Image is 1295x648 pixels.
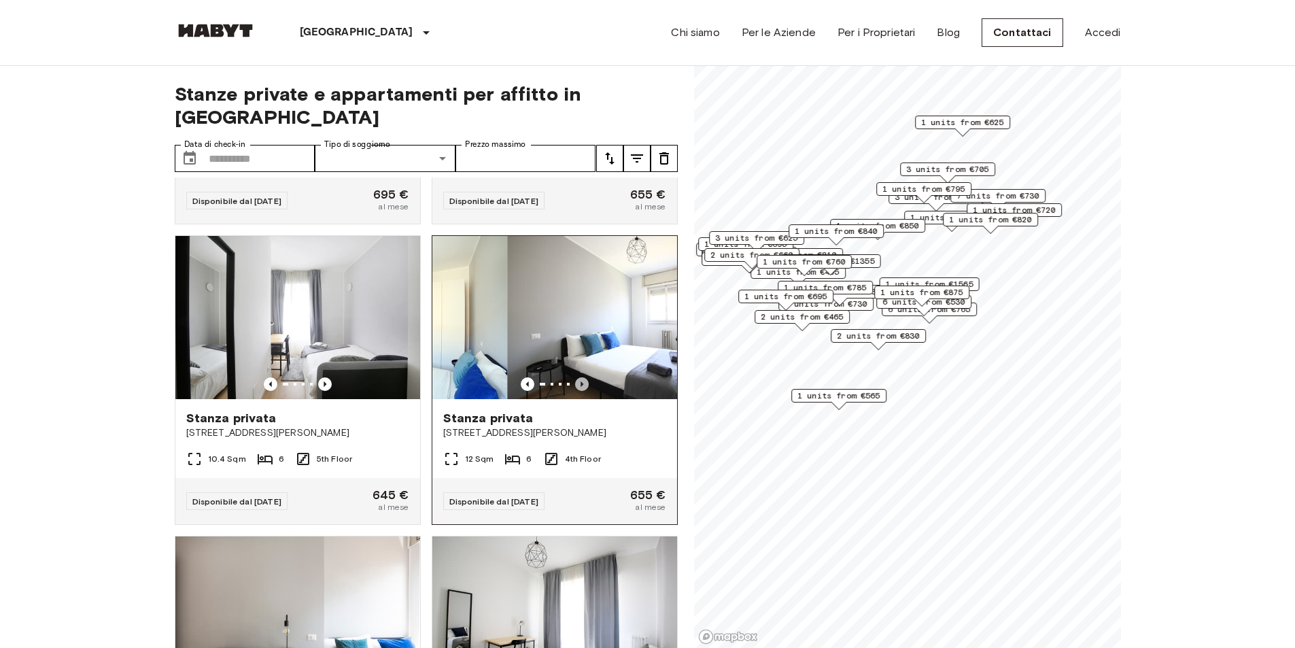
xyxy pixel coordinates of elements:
button: tune [596,145,623,172]
span: Disponibile dal [DATE] [192,196,281,206]
span: 1 units from €770 [910,211,993,224]
span: al mese [635,201,666,213]
span: Stanze private e appartamenti per affitto in [GEOGRAPHIC_DATA] [175,82,678,129]
span: Disponibile dal [DATE] [192,496,281,507]
span: [STREET_ADDRESS][PERSON_NAME] [186,426,409,440]
div: Map marker [876,295,971,316]
span: 1 units from €1355 [787,255,874,267]
div: Map marker [702,250,797,271]
span: 6 [526,453,532,465]
div: Map marker [789,224,884,245]
div: Map marker [755,310,850,331]
span: 1 units from €760 [763,256,846,268]
label: Prezzo massimo [465,139,525,150]
span: 10.4 Sqm [208,453,246,465]
div: Map marker [748,248,843,269]
div: Map marker [879,277,979,299]
button: Previous image [318,377,332,391]
span: 695 € [373,188,409,201]
span: Stanza privata [443,410,534,426]
span: Disponibile dal [DATE] [449,196,538,206]
span: 1 units from €795 [882,183,965,195]
div: Map marker [780,254,880,275]
div: Map marker [738,290,833,311]
a: Blog [937,24,960,41]
span: 1 units from €565 [797,390,880,402]
div: Map marker [950,189,1046,210]
button: Previous image [575,377,589,391]
span: 2 units from €465 [761,311,844,323]
label: Data di check-in [184,139,245,150]
span: 4th Floor [565,453,601,465]
div: Map marker [900,163,995,184]
div: Map marker [696,243,791,264]
div: Map marker [704,248,799,269]
span: 1 units from €785 [784,282,867,294]
span: 1 units from €625 [921,116,1004,129]
div: Map marker [778,297,874,318]
span: 1 units from €840 [795,225,878,237]
span: 655 € [630,489,666,501]
div: Map marker [876,182,971,203]
div: Map marker [831,329,926,350]
span: al mese [378,201,409,213]
span: 12 Sqm [465,453,494,465]
a: Chi siamo [671,24,719,41]
span: [STREET_ADDRESS][PERSON_NAME] [443,426,666,440]
img: Habyt [175,24,256,37]
p: [GEOGRAPHIC_DATA] [300,24,413,41]
span: 645 € [373,489,409,501]
span: 5th Floor [317,453,352,465]
div: Map marker [791,389,886,410]
span: 1 units from €875 [880,286,963,299]
span: 1 units from €850 [836,220,919,232]
a: Contattaci [982,18,1063,47]
span: 1 units from €720 [973,204,1056,216]
div: Map marker [882,303,977,324]
span: al mese [635,501,666,513]
div: Map marker [943,213,1038,234]
span: 2 units from €830 [837,330,920,342]
button: Choose date [176,145,203,172]
span: al mese [378,501,409,513]
span: 1 units from €820 [949,214,1032,226]
span: 3 units from €625 [715,232,798,244]
div: Map marker [702,252,797,273]
span: 3 units from €705 [906,163,989,175]
a: Marketing picture of unit IT-14-107-001-002Previous imagePrevious imageStanza privata[STREET_ADDR... [175,235,421,525]
span: 1 units from €695 [744,290,827,303]
a: Mapbox logo [698,629,758,645]
div: Map marker [904,211,999,232]
div: Map marker [698,237,793,258]
span: 2 units from €660 [710,249,793,261]
span: 6 [279,453,284,465]
div: Map marker [750,265,846,286]
img: Marketing picture of unit IT-14-107-001-002 [175,236,420,399]
img: Marketing picture of unit IT-14-111-001-005 [262,236,507,399]
div: Map marker [709,231,804,252]
button: tune [651,145,678,172]
button: tune [623,145,651,172]
span: 7 units from €730 [956,190,1039,202]
div: Map marker [757,255,852,276]
span: 1 units from €695 [704,238,787,250]
div: Map marker [915,116,1010,137]
a: Per i Proprietari [838,24,916,41]
img: Marketing picture of unit IT-14-111-001-005 [507,236,752,399]
div: Map marker [874,286,969,307]
div: Map marker [778,281,873,302]
span: 1 units from €1565 [885,278,973,290]
label: Tipo di soggiorno [324,139,390,150]
span: Disponibile dal [DATE] [449,496,538,507]
a: Previous imagePrevious imageStanza privata[STREET_ADDRESS][PERSON_NAME]12 Sqm64th FloorDisponibil... [432,235,678,525]
span: 2 units from €810 [754,249,837,261]
a: Accedi [1085,24,1121,41]
a: Per le Aziende [742,24,816,41]
span: Stanza privata [186,410,277,426]
div: Map marker [830,219,925,240]
button: Previous image [264,377,277,391]
span: 655 € [630,188,666,201]
div: Map marker [967,203,1062,224]
button: Previous image [521,377,534,391]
